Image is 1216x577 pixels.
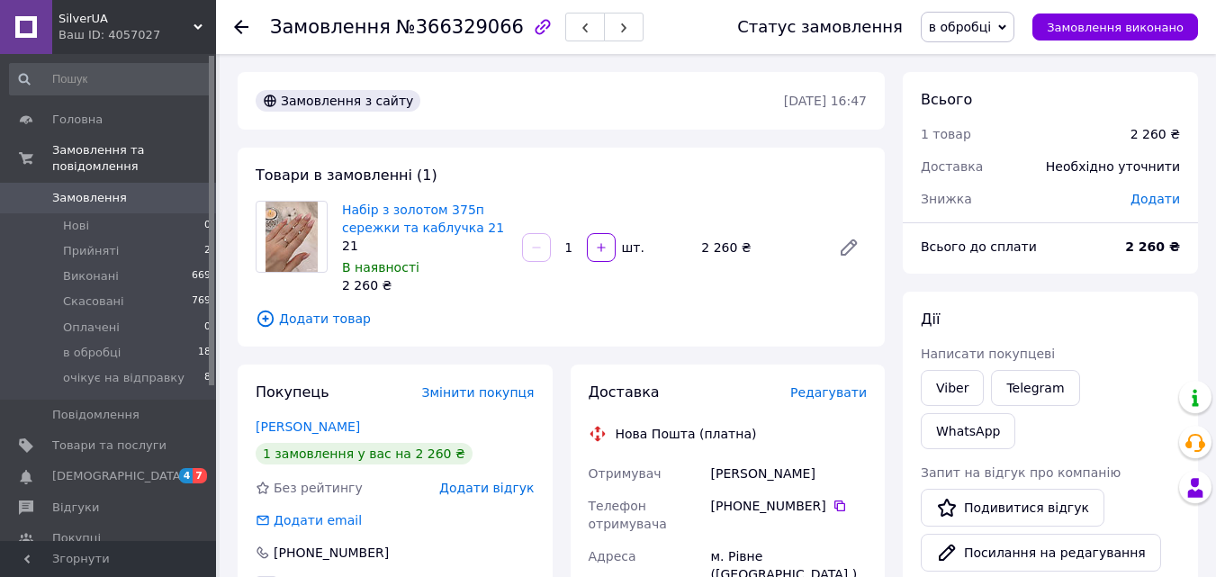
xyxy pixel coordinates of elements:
[1032,14,1198,41] button: Замовлення виконано
[192,293,211,310] span: 769
[59,11,194,27] span: SilverUA
[790,385,867,400] span: Редагувати
[921,413,1015,449] a: WhatsApp
[256,309,867,329] span: Додати товар
[256,419,360,434] a: [PERSON_NAME]
[272,544,391,562] div: [PHONE_NUMBER]
[179,468,194,483] span: 4
[991,370,1079,406] a: Telegram
[52,112,103,128] span: Головна
[737,18,903,36] div: Статус замовлення
[204,218,211,234] span: 0
[274,481,363,495] span: Без рейтингу
[1130,125,1180,143] div: 2 260 ₴
[784,94,867,108] time: [DATE] 16:47
[342,276,508,294] div: 2 260 ₴
[59,27,216,43] div: Ваш ID: 4057027
[63,243,119,259] span: Прийняті
[589,499,667,531] span: Телефон отримувача
[52,500,99,516] span: Відгуки
[63,293,124,310] span: Скасовані
[1035,147,1191,186] div: Необхідно уточнити
[707,457,870,490] div: [PERSON_NAME]
[266,202,319,272] img: Набір з золотом 375п сережки та каблучка 21
[52,437,167,454] span: Товари та послуги
[1047,21,1184,34] span: Замовлення виконано
[1130,192,1180,206] span: Додати
[921,127,971,141] span: 1 товар
[63,218,89,234] span: Нові
[342,237,508,255] div: 21
[929,20,991,34] span: в обробці
[204,243,211,259] span: 2
[921,311,940,328] span: Дії
[9,63,212,95] input: Пошук
[254,511,364,529] div: Додати email
[921,91,972,108] span: Всього
[234,18,248,36] div: Повернутися назад
[270,16,391,38] span: Замовлення
[921,347,1055,361] span: Написати покупцеві
[256,90,420,112] div: Замовлення з сайту
[52,530,101,546] span: Покупці
[921,192,972,206] span: Знижка
[611,425,761,443] div: Нова Пошта (платна)
[921,239,1037,254] span: Всього до сплати
[921,370,984,406] a: Viber
[342,260,419,275] span: В наявності
[831,230,867,266] a: Редагувати
[193,468,207,483] span: 7
[396,16,524,38] span: №366329066
[256,383,329,401] span: Покупець
[63,345,121,361] span: в обробці
[617,239,646,257] div: шт.
[921,534,1161,572] button: Посилання на редагування
[192,268,211,284] span: 669
[63,320,120,336] span: Оплачені
[342,203,504,235] a: Набір з золотом 375п сережки та каблучка 21
[422,385,535,400] span: Змінити покупця
[52,142,216,175] span: Замовлення та повідомлення
[711,497,867,515] div: [PHONE_NUMBER]
[204,320,211,336] span: 0
[256,167,437,184] span: Товари в замовленні (1)
[439,481,534,495] span: Додати відгук
[589,549,636,563] span: Адреса
[921,159,983,174] span: Доставка
[272,511,364,529] div: Додати email
[198,345,211,361] span: 18
[921,489,1104,527] a: Подивитися відгук
[256,443,473,464] div: 1 замовлення у вас на 2 260 ₴
[589,383,660,401] span: Доставка
[204,370,211,386] span: 8
[63,268,119,284] span: Виконані
[52,468,185,484] span: [DEMOGRAPHIC_DATA]
[1125,239,1180,254] b: 2 260 ₴
[52,407,140,423] span: Повідомлення
[63,370,185,386] span: очікує на відправку
[694,235,824,260] div: 2 260 ₴
[921,465,1121,480] span: Запит на відгук про компанію
[589,466,662,481] span: Отримувач
[52,190,127,206] span: Замовлення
